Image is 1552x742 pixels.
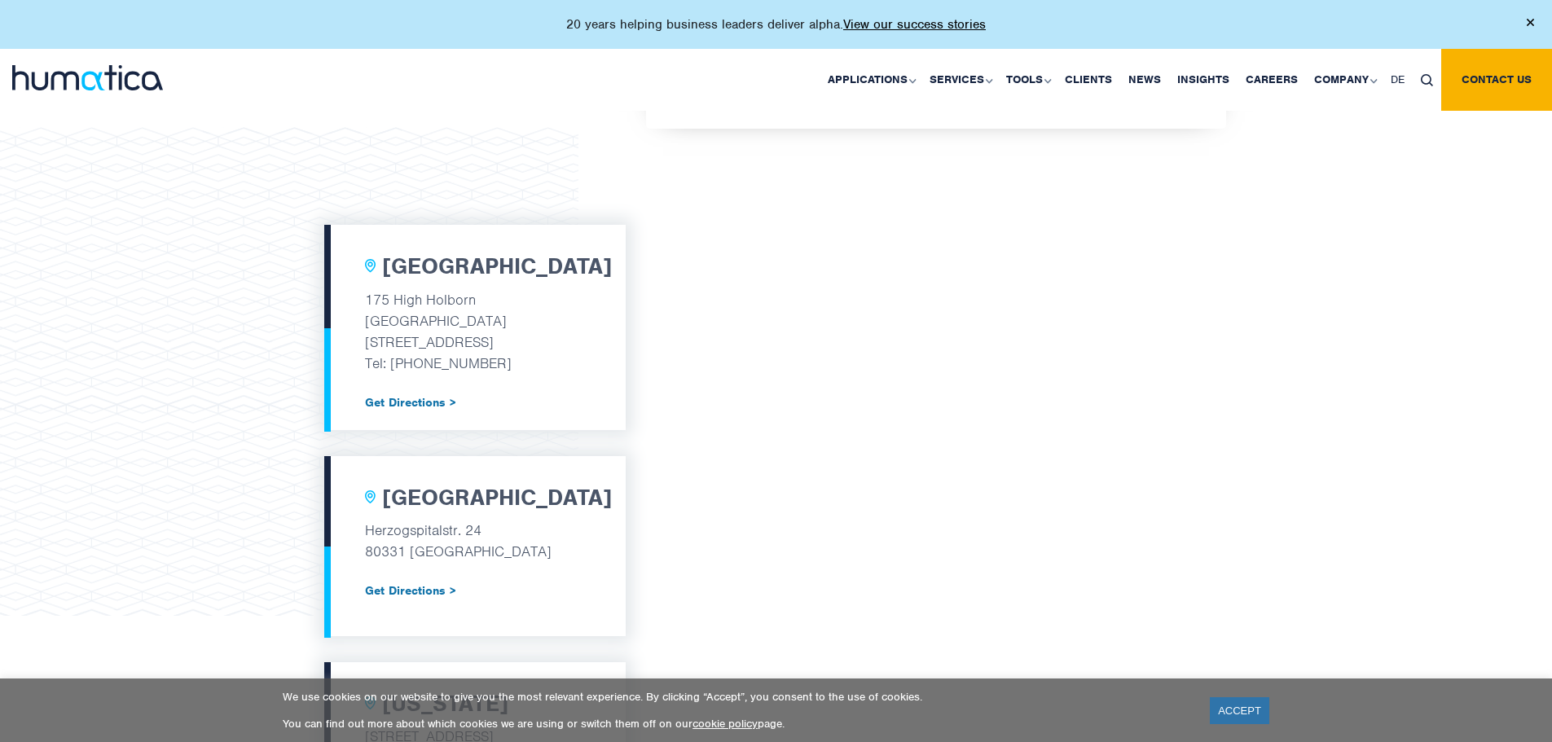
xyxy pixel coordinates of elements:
[365,541,585,562] p: 80331 [GEOGRAPHIC_DATA]
[1169,49,1238,111] a: Insights
[1120,49,1169,111] a: News
[1391,72,1405,86] span: DE
[1210,697,1269,724] a: ACCEPT
[365,310,585,331] p: [GEOGRAPHIC_DATA]
[1441,49,1552,111] a: Contact us
[382,485,612,512] h2: [GEOGRAPHIC_DATA]
[820,49,921,111] a: Applications
[998,49,1057,111] a: Tools
[843,16,986,33] a: View our success stories
[1306,49,1383,111] a: Company
[1421,74,1433,86] img: search_icon
[382,253,612,281] h2: [GEOGRAPHIC_DATA]
[365,396,585,409] a: Get Directions >
[283,717,1189,731] p: You can find out more about which cookies we are using or switch them off on our page.
[365,331,585,353] p: [STREET_ADDRESS]
[365,520,585,541] p: Herzogspitalstr. 24
[283,690,1189,704] p: We use cookies on our website to give you the most relevant experience. By clicking “Accept”, you...
[1238,49,1306,111] a: Careers
[12,65,163,90] img: logo
[365,353,585,374] p: Tel: [PHONE_NUMBER]
[1057,49,1120,111] a: Clients
[365,584,585,597] a: Get Directions >
[566,16,986,33] p: 20 years helping business leaders deliver alpha.
[921,49,998,111] a: Services
[1383,49,1413,111] a: DE
[365,289,585,310] p: 175 High Holborn
[692,717,758,731] a: cookie policy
